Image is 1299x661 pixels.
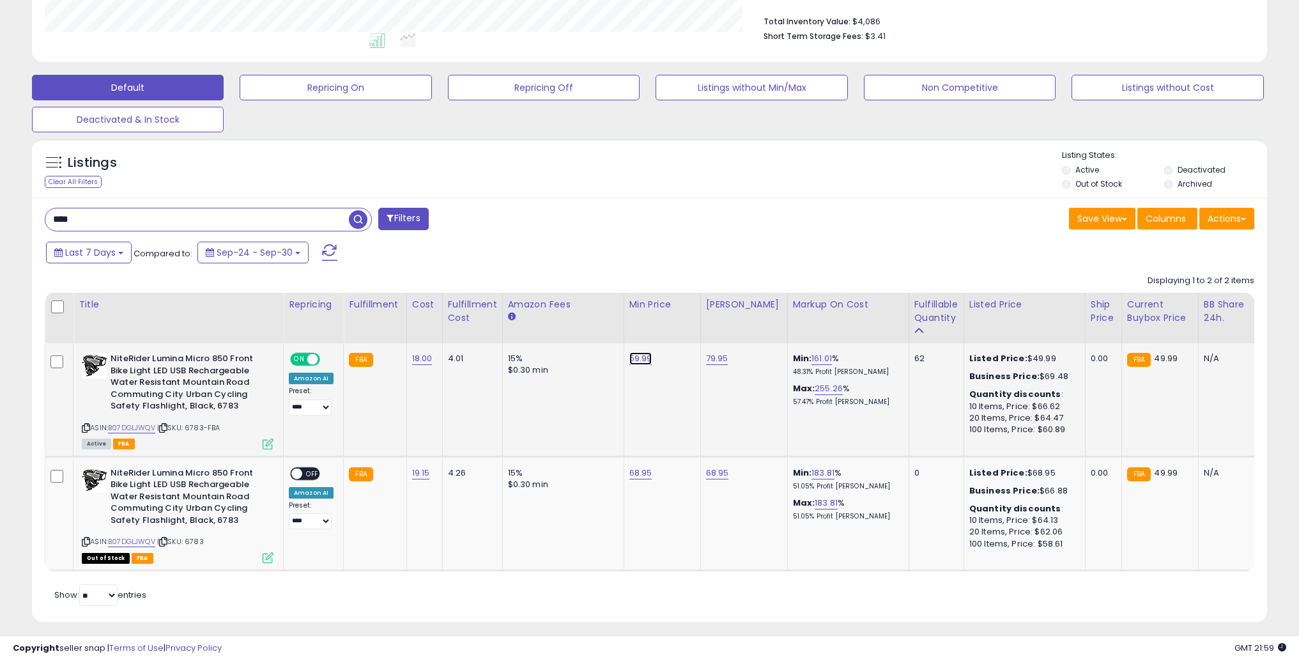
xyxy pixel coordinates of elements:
img: 41IR003Tk0L._SL40_.jpg [82,353,107,378]
b: Min: [793,467,812,479]
button: Columns [1137,208,1197,229]
div: Fulfillable Quantity [914,298,958,325]
span: Last 7 Days [65,246,116,259]
label: Archived [1178,178,1212,189]
small: FBA [349,353,373,367]
span: Show: entries [54,589,146,601]
div: Amazon AI [289,373,334,384]
b: Quantity discounts [969,502,1061,515]
div: 10 Items, Price: $66.62 [969,401,1075,412]
div: seller snap | | [13,642,222,655]
button: Deactivated & In Stock [32,107,224,132]
a: 18.00 [412,352,433,365]
div: Amazon AI [289,487,334,499]
a: 19.15 [412,467,430,479]
strong: Copyright [13,642,59,654]
div: Displaying 1 to 2 of 2 items [1148,275,1254,287]
div: N/A [1204,353,1246,364]
span: All listings currently available for purchase on Amazon [82,439,111,449]
a: B07DGLJWQV [108,536,155,547]
a: 183.81 [815,497,838,509]
div: 20 Items, Price: $62.06 [969,526,1075,538]
div: Listed Price [969,298,1080,311]
div: : [969,503,1075,515]
div: ASIN: [82,467,273,562]
button: Default [32,75,224,100]
b: Business Price: [969,485,1040,497]
label: Out of Stock [1075,178,1122,189]
button: Sep-24 - Sep-30 [197,242,309,263]
button: Repricing On [240,75,431,100]
button: Last 7 Days [46,242,132,263]
span: FBA [132,553,153,564]
label: Deactivated [1178,164,1226,175]
div: Min Price [629,298,695,311]
p: 48.31% Profit [PERSON_NAME] [793,368,899,377]
div: 0 [914,467,954,479]
button: Non Competitive [864,75,1056,100]
button: Actions [1199,208,1254,229]
div: $68.95 [969,467,1075,479]
div: 62 [914,353,954,364]
a: 161.01 [811,352,832,365]
span: FBA [113,439,135,449]
div: [PERSON_NAME] [706,298,782,311]
div: Preset: [289,387,334,416]
b: Listed Price: [969,352,1027,364]
b: NiteRider Lumina Micro 850 Front Bike Light LED USB Rechargeable Water Resistant Mountain Road Co... [111,467,266,530]
div: Ship Price [1091,298,1116,325]
div: 0.00 [1091,353,1112,364]
img: 41IR003Tk0L._SL40_.jpg [82,467,107,493]
div: Title [79,298,278,311]
span: Columns [1146,212,1186,225]
b: Quantity discounts [969,388,1061,400]
div: 15% [508,353,614,364]
div: : [969,389,1075,400]
b: NiteRider Lumina Micro 850 Front Bike Light LED USB Rechargeable Water Resistant Mountain Road Co... [111,353,266,416]
span: Compared to: [134,247,192,260]
div: $0.30 min [508,364,614,376]
small: FBA [1127,353,1151,367]
a: Privacy Policy [165,642,222,654]
label: Active [1075,164,1099,175]
button: Repricing Off [448,75,640,100]
div: 20 Items, Price: $64.47 [969,412,1075,424]
b: Min: [793,352,812,364]
span: | SKU: 6783 [157,536,204,547]
span: 49.99 [1154,352,1178,364]
div: Amazon Fees [508,298,619,311]
div: 4.26 [448,467,493,479]
div: Preset: [289,501,334,530]
small: Amazon Fees. [508,311,516,323]
b: Max: [793,382,815,394]
div: 4.01 [448,353,493,364]
div: % [793,497,899,521]
small: FBA [349,467,373,481]
b: Max: [793,497,815,509]
div: $69.48 [969,371,1075,382]
div: 100 Items, Price: $60.89 [969,424,1075,435]
div: 15% [508,467,614,479]
th: The percentage added to the cost of goods (COGS) that forms the calculator for Min & Max prices. [787,293,909,343]
button: Filters [378,208,428,230]
a: 68.95 [706,467,729,479]
div: Fulfillment Cost [448,298,497,325]
a: Terms of Use [109,642,164,654]
button: Save View [1069,208,1135,229]
div: Current Buybox Price [1127,298,1193,325]
span: Sep-24 - Sep-30 [217,246,293,259]
div: % [793,353,899,377]
div: ASIN: [82,353,273,447]
b: Listed Price: [969,467,1027,479]
span: All listings that are currently out of stock and unavailable for purchase on Amazon [82,553,130,564]
div: 100 Items, Price: $58.61 [969,538,1075,550]
div: 0.00 [1091,467,1112,479]
div: N/A [1204,467,1246,479]
p: 51.05% Profit [PERSON_NAME] [793,512,899,521]
p: 51.05% Profit [PERSON_NAME] [793,482,899,491]
b: Business Price: [969,370,1040,382]
h5: Listings [68,154,117,172]
button: Listings without Min/Max [656,75,847,100]
a: 68.95 [629,467,652,479]
div: $0.30 min [508,479,614,490]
